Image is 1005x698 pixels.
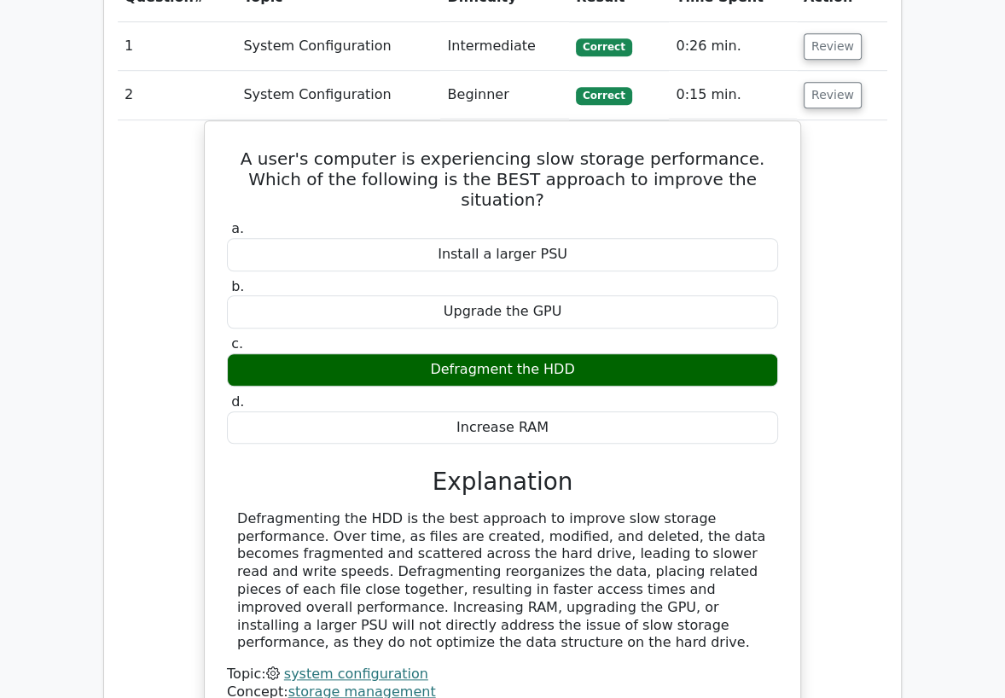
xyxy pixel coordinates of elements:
span: c. [231,335,243,352]
td: 1 [118,22,236,71]
td: System Configuration [236,22,440,71]
td: 0:15 min. [669,71,797,119]
h3: Explanation [237,468,768,496]
td: System Configuration [236,71,440,119]
span: Correct [576,87,631,104]
span: Correct [576,38,631,55]
div: Upgrade the GPU [227,295,778,329]
span: a. [231,220,244,236]
a: system configuration [284,666,428,682]
div: Defragment the HDD [227,353,778,387]
div: Install a larger PSU [227,238,778,271]
div: Increase RAM [227,411,778,445]
div: Topic: [227,666,778,683]
button: Review [804,33,862,60]
div: Defragmenting the HDD is the best approach to improve slow storage performance. Over time, as fil... [237,510,768,652]
span: d. [231,393,244,410]
td: Intermediate [440,22,569,71]
h5: A user's computer is experiencing slow storage performance. Which of the following is the BEST ap... [225,148,780,210]
td: 2 [118,71,236,119]
span: b. [231,278,244,294]
td: 0:26 min. [669,22,797,71]
button: Review [804,82,862,108]
td: Beginner [440,71,569,119]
